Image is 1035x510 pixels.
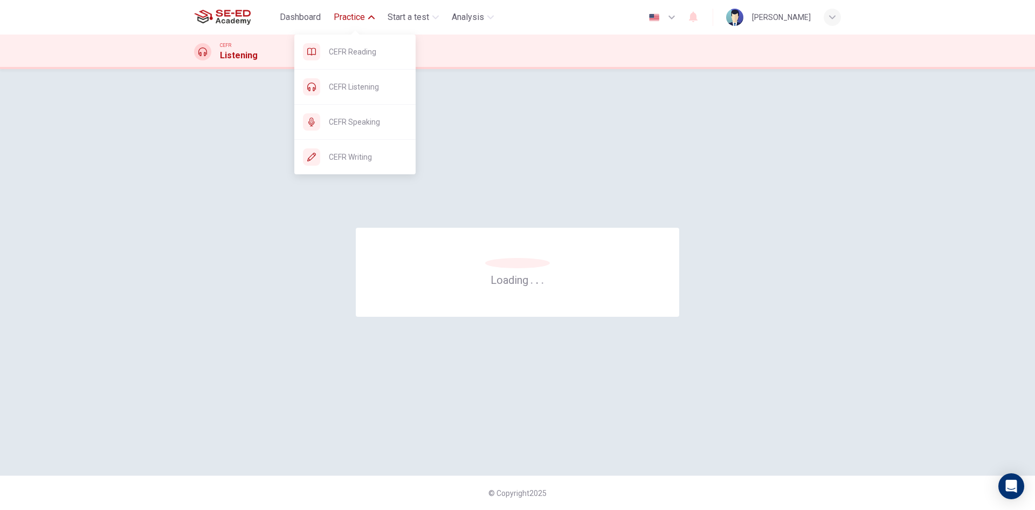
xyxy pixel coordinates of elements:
span: Dashboard [280,11,321,24]
img: Profile picture [726,9,743,26]
h6: . [535,270,539,288]
h6: . [541,270,544,288]
img: en [647,13,661,22]
img: SE-ED Academy logo [194,6,251,28]
span: Practice [334,11,365,24]
button: Analysis [447,8,498,27]
div: [PERSON_NAME] [752,11,811,24]
button: Dashboard [275,8,325,27]
span: Start a test [388,11,429,24]
span: CEFR Writing [329,151,407,164]
button: Start a test [383,8,443,27]
div: CEFR Listening [294,70,416,104]
div: Open Intercom Messenger [998,473,1024,499]
span: CEFR [220,42,231,49]
button: Practice [329,8,379,27]
span: Analysis [452,11,484,24]
div: CEFR Reading [294,35,416,69]
span: © Copyright 2025 [488,489,547,498]
h6: Loading [491,273,544,287]
span: CEFR Listening [329,80,407,93]
div: CEFR Speaking [294,105,416,139]
span: CEFR Speaking [329,115,407,128]
span: CEFR Reading [329,45,407,58]
h6: . [530,270,534,288]
a: SE-ED Academy logo [194,6,275,28]
div: CEFR Writing [294,140,416,174]
h1: Listening [220,49,258,62]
